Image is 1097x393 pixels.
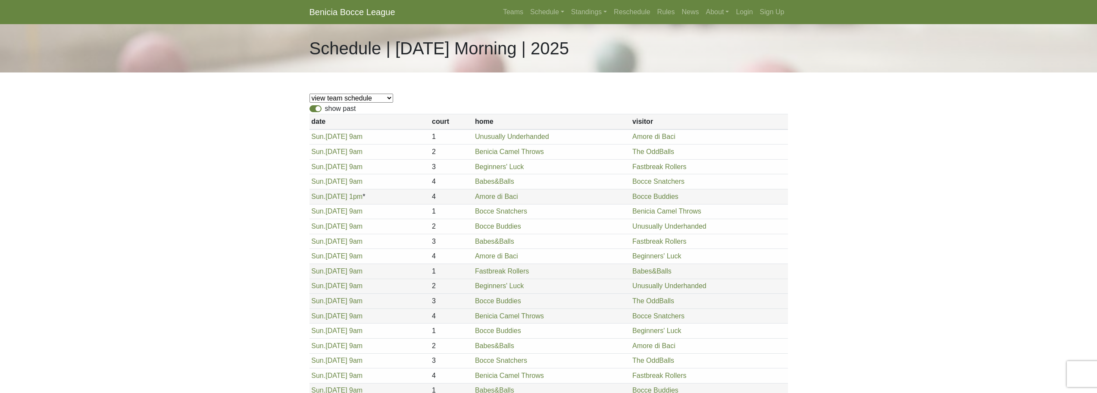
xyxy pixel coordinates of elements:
[678,3,703,21] a: News
[756,3,788,21] a: Sign Up
[430,129,473,145] td: 1
[630,114,788,129] th: visitor
[430,249,473,264] td: 4
[475,267,529,275] a: Fastbreak Rollers
[430,324,473,339] td: 1
[311,238,363,245] a: Sun.[DATE] 9am
[430,145,473,160] td: 2
[632,282,706,289] a: Unusually Underhanded
[311,267,325,275] span: Sun.
[311,133,325,140] span: Sun.
[311,238,325,245] span: Sun.
[632,342,675,349] a: Amore di Baci
[475,342,514,349] a: Babes&Balls
[475,148,544,155] a: Benicia Camel Throws
[475,133,549,140] a: Unusually Underhanded
[632,297,674,305] a: The OddBalls
[311,208,325,215] span: Sun.
[632,223,706,230] a: Unusually Underhanded
[311,163,325,170] span: Sun.
[732,3,756,21] a: Login
[430,234,473,249] td: 3
[632,357,674,364] a: The OddBalls
[475,223,521,230] a: Bocce Buddies
[311,252,325,260] span: Sun.
[632,327,681,334] a: Beginners' Luck
[430,338,473,353] td: 2
[311,357,325,364] span: Sun.
[311,342,363,349] a: Sun.[DATE] 9am
[311,282,363,289] a: Sun.[DATE] 9am
[311,357,363,364] a: Sun.[DATE] 9am
[430,353,473,368] td: 3
[473,114,630,129] th: home
[430,204,473,219] td: 1
[311,267,363,275] a: Sun.[DATE] 9am
[311,312,325,320] span: Sun.
[311,297,325,305] span: Sun.
[430,114,473,129] th: court
[475,208,527,215] a: Bocce Snatchers
[475,193,518,200] a: Amore di Baci
[430,264,473,279] td: 1
[430,368,473,384] td: 4
[475,327,521,334] a: Bocce Buddies
[430,174,473,189] td: 4
[311,223,363,230] a: Sun.[DATE] 9am
[311,312,363,320] a: Sun.[DATE] 9am
[475,312,544,320] a: Benicia Camel Throws
[325,104,356,114] label: show past
[475,252,518,260] a: Amore di Baci
[475,163,524,170] a: Beginners' Luck
[311,327,363,334] a: Sun.[DATE] 9am
[632,252,681,260] a: Beginners' Luck
[632,193,678,200] a: Bocce Buddies
[703,3,733,21] a: About
[475,238,514,245] a: Babes&Balls
[654,3,678,21] a: Rules
[632,312,684,320] a: Bocce Snatchers
[500,3,527,21] a: Teams
[632,372,686,379] a: Fastbreak Rollers
[475,357,527,364] a: Bocce Snatchers
[568,3,610,21] a: Standings
[311,148,363,155] a: Sun.[DATE] 9am
[309,114,430,129] th: date
[475,282,524,289] a: Beginners' Luck
[632,133,675,140] a: Amore di Baci
[309,3,395,21] a: Benicia Bocce League
[311,163,363,170] a: Sun.[DATE] 9am
[632,267,672,275] a: Babes&Balls
[309,38,569,59] h1: Schedule | [DATE] Morning | 2025
[311,297,363,305] a: Sun.[DATE] 9am
[311,148,325,155] span: Sun.
[311,282,325,289] span: Sun.
[311,193,363,200] a: Sun.[DATE] 1pm
[311,193,325,200] span: Sun.
[311,327,325,334] span: Sun.
[311,208,363,215] a: Sun.[DATE] 9am
[430,159,473,174] td: 3
[430,219,473,234] td: 2
[632,163,686,170] a: Fastbreak Rollers
[311,252,363,260] a: Sun.[DATE] 9am
[311,372,363,379] a: Sun.[DATE] 9am
[311,223,325,230] span: Sun.
[430,189,473,204] td: 4
[311,133,363,140] a: Sun.[DATE] 9am
[527,3,568,21] a: Schedule
[475,297,521,305] a: Bocce Buddies
[311,342,325,349] span: Sun.
[430,308,473,324] td: 4
[311,372,325,379] span: Sun.
[430,294,473,309] td: 3
[632,178,684,185] a: Bocce Snatchers
[632,238,686,245] a: Fastbreak Rollers
[475,372,544,379] a: Benicia Camel Throws
[632,208,701,215] a: Benicia Camel Throws
[610,3,654,21] a: Reschedule
[311,178,363,185] a: Sun.[DATE] 9am
[475,178,514,185] a: Babes&Balls
[632,148,674,155] a: The OddBalls
[311,178,325,185] span: Sun.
